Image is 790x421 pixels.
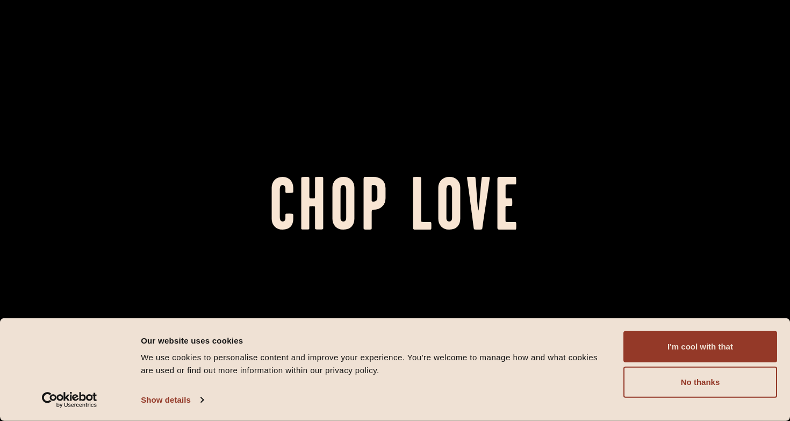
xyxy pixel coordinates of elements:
[23,392,117,408] a: Usercentrics Cookiebot - opens in a new window
[623,331,777,362] button: I'm cool with that
[141,334,611,347] div: Our website uses cookies
[141,351,611,377] div: We use cookies to personalise content and improve your experience. You're welcome to manage how a...
[623,367,777,398] button: No thanks
[141,392,203,408] a: Show details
